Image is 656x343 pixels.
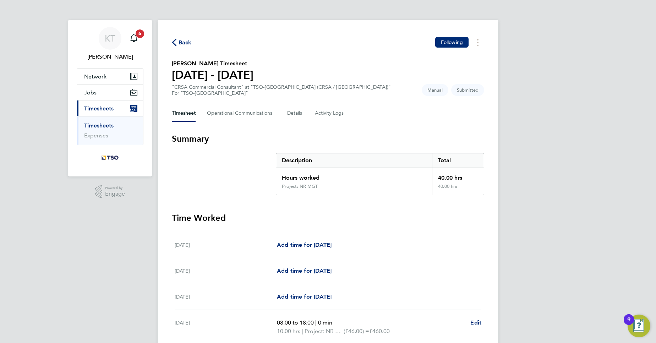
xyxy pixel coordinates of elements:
span: This timesheet was manually created. [422,84,448,96]
div: Description [276,153,432,168]
div: Summary [276,153,484,195]
img: tso-uk-logo-retina.png [98,152,122,164]
button: Timesheets [77,100,143,116]
span: KT [105,34,115,43]
span: Back [179,38,192,47]
a: Add time for [DATE] [277,293,332,301]
div: 40.00 hrs [432,168,484,184]
span: | [315,319,317,326]
a: Powered byEngage [95,185,125,198]
div: Hours worked [276,168,432,184]
a: Add time for [DATE] [277,267,332,275]
a: Expenses [84,132,108,139]
div: [DATE] [175,318,277,336]
a: KT[PERSON_NAME] [77,27,143,61]
div: For "TSO-[GEOGRAPHIC_DATA]" [172,90,391,96]
button: Open Resource Center, 9 new notifications [628,315,650,337]
span: Network [84,73,106,80]
h2: [PERSON_NAME] Timesheet [172,59,253,68]
span: £460.00 [369,328,390,334]
div: "CRSA Commercial Consultant" at "TSO-[GEOGRAPHIC_DATA] (CRSA / [GEOGRAPHIC_DATA])" [172,84,391,96]
span: This timesheet is Submitted. [451,84,484,96]
span: Jobs [84,89,97,96]
div: [DATE] [175,293,277,301]
button: Back [172,38,192,47]
button: Activity Logs [315,105,345,122]
button: Timesheets Menu [471,37,484,48]
span: Timesheets [84,105,114,112]
span: 10.00 hrs [277,328,300,334]
span: Kim Tibble [77,53,143,61]
button: Details [287,105,304,122]
span: Powered by [105,185,125,191]
a: Add time for [DATE] [277,241,332,249]
h3: Time Worked [172,212,484,224]
span: Add time for [DATE] [277,241,332,248]
button: Jobs [77,85,143,100]
div: Project: NR MGT [282,184,318,189]
span: (£46.00) = [344,328,369,334]
a: Timesheets [84,122,114,129]
span: Add time for [DATE] [277,267,332,274]
div: 40.00 hrs [432,184,484,195]
div: Timesheets [77,116,143,145]
a: Go to home page [77,152,143,164]
div: Total [432,153,484,168]
div: [DATE] [175,267,277,275]
span: 08:00 to 18:00 [277,319,314,326]
span: Engage [105,191,125,197]
h3: Summary [172,133,484,145]
span: | [302,328,303,334]
button: Following [435,37,469,48]
span: 0 min [318,319,332,326]
a: 6 [127,27,141,50]
button: Timesheet [172,105,196,122]
span: 6 [136,29,144,38]
span: Add time for [DATE] [277,293,332,300]
a: Edit [470,318,481,327]
div: [DATE] [175,241,277,249]
span: Edit [470,319,481,326]
span: Following [441,39,463,45]
button: Network [77,69,143,84]
h1: [DATE] - [DATE] [172,68,253,82]
div: 9 [627,320,630,329]
nav: Main navigation [68,20,152,176]
button: Operational Communications [207,105,276,122]
span: Project: NR MGT [305,327,344,336]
